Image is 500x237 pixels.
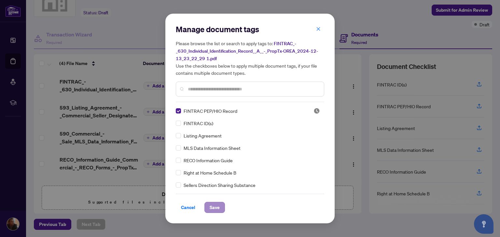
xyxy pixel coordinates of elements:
[176,41,318,61] span: FINTRAC_-_630_Individual_Identification_Record__A__-_PropTx-OREA_2024-12-13_23_22_29 1.pdf
[184,169,236,176] span: Right at Home Schedule B
[313,108,320,114] img: status
[474,214,493,234] button: Open asap
[176,24,324,34] h2: Manage document tags
[176,202,201,213] button: Cancel
[316,27,321,31] span: close
[184,157,233,164] span: RECO Information Guide
[181,202,195,213] span: Cancel
[210,202,220,213] span: Save
[204,202,225,213] button: Save
[176,40,324,76] h5: Please browse the list or search to apply tags to: Use the checkboxes below to apply multiple doc...
[184,107,237,114] span: FINTRAC PEP/HIO Record
[184,132,222,139] span: Listing Agreement
[184,120,213,127] span: FINTRAC ID(s)
[184,144,241,151] span: MLS Data Information Sheet
[313,108,320,114] span: Pending Review
[184,181,256,189] span: Sellers Direction Sharing Substance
